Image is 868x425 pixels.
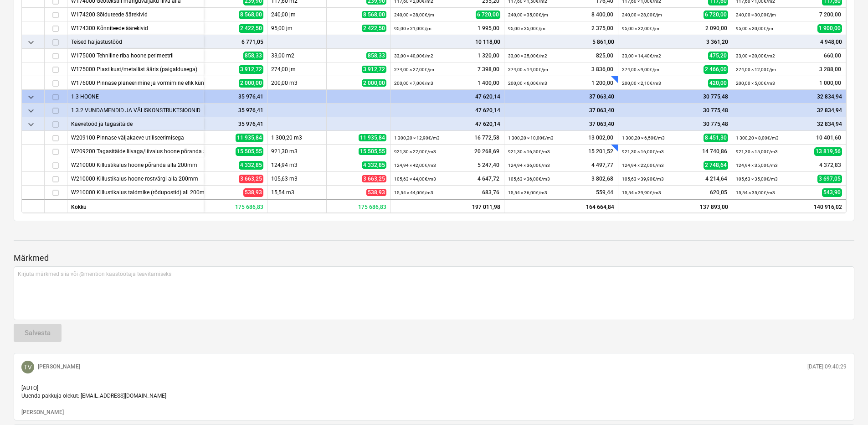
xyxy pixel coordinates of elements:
span: 475,20 [708,52,728,60]
small: 33,00 × 20,00€ / m2 [736,53,775,58]
span: 2 000,00 [239,79,263,88]
span: [AUTO] Uuenda pakkuja olekut: [EMAIL_ADDRESS][DOMAIN_NAME] [21,385,166,399]
div: 5 861,00 [508,35,614,49]
div: 137 893,00 [618,199,732,213]
span: 15 505,55 [236,147,263,156]
small: 15,54 × 36,00€ / m3 [508,190,547,195]
div: 164 664,84 [504,199,618,213]
div: 32 834,94 [736,117,842,131]
span: 15 505,55 [359,148,386,155]
span: 10 401,60 [815,134,842,142]
span: keyboard_arrow_down [26,92,36,103]
span: 420,00 [708,79,728,88]
div: 47 620,14 [394,117,500,131]
div: W210000 Killustikalus taldmike (rõdupostid) all 200mm [71,186,200,199]
span: 3 836,00 [591,66,614,73]
small: 240,00 × 35,00€ / jm [508,12,548,17]
span: 2 466,00 [704,65,728,74]
span: 2 748,64 [704,161,728,170]
div: 37 063,40 [508,117,614,131]
div: 33,00 m2 [267,49,327,62]
small: 33,00 × 14,40€ / m2 [622,53,661,58]
div: 32 834,94 [736,104,842,117]
small: 200,00 × 7,00€ / m3 [394,81,433,86]
small: 95,00 × 22,00€ / jm [622,26,659,31]
span: 11 935,84 [359,134,386,141]
span: 858,33 [366,52,386,59]
div: 175 686,83 [327,199,390,213]
div: 15,54 m3 [267,186,327,199]
div: 10 118,00 [394,35,500,49]
span: 1 320,00 [477,52,500,60]
span: 825,00 [595,52,614,60]
span: 16 772,58 [473,134,500,142]
span: 620,05 [709,189,728,197]
span: 538,93 [243,188,263,197]
small: 95,00 × 21,00€ / jm [394,26,431,31]
span: 2 422,50 [239,24,263,33]
small: 33,00 × 40,00€ / m2 [394,53,433,58]
span: 543,90 [822,188,842,197]
div: 35 976,41 [157,117,263,131]
div: 1 300,20 m3 [267,131,327,145]
small: 274,00 × 9,00€ / jm [622,67,659,72]
span: 3 802,68 [591,175,614,183]
small: 105,63 × 44,00€ / m3 [394,176,436,181]
div: W210000 Killustikalus hoone rostvärgi alla 200mm [71,172,200,185]
span: 2 090,00 [704,25,728,32]
div: Tanel Villmäe [21,361,34,373]
div: 175 686,83 [154,199,267,213]
small: 124,94 × 22,00€ / m3 [622,163,664,168]
div: 6 771,05 [157,35,263,49]
small: 1 300,20 × 12,90€ / m3 [394,135,440,140]
div: 1.3.2 VUNDAMENDID JA VÄLISKONSTRUKTSIOONID [71,104,200,117]
small: 105,63 × 39,90€ / m3 [622,176,664,181]
span: 13 819,56 [814,147,842,156]
span: 7 200,00 [818,11,842,19]
div: 37 063,40 [508,90,614,104]
small: 921,30 × 16,50€ / m3 [508,149,550,154]
div: W176000 Pinnase planeerimine ja vormimine ehk künkad/nõlvad hoovialal [71,76,200,89]
div: W175000 Tehniline riba hoone perimeetril [71,49,200,62]
div: 47 620,14 [394,104,500,117]
div: 35 976,41 [157,90,263,104]
div: 200,00 m3 [267,76,327,90]
iframe: Chat Widget [822,381,868,425]
div: 32 834,94 [736,90,842,104]
div: 37 063,40 [508,104,614,117]
span: 1 200,00 [591,79,614,87]
span: 7 398,00 [477,66,500,73]
div: 105,63 m3 [267,172,327,186]
div: 30 775,48 [622,104,728,117]
span: 8 400,00 [591,11,614,19]
span: 1 900,00 [817,24,842,33]
p: Märkmed [14,253,854,264]
small: 33,00 × 25,00€ / m2 [508,53,547,58]
span: 4 497,77 [591,161,614,169]
small: 200,00 × 2,10€ / m3 [622,81,661,86]
div: 124,94 m3 [267,158,327,172]
div: 140 916,02 [732,199,846,213]
span: 4 332,85 [239,161,263,170]
span: 15 201,52 [587,148,614,155]
div: 921,30 m3 [267,145,327,158]
span: 5 247,40 [477,161,500,169]
small: 1 300,20 × 6,50€ / m3 [622,135,665,140]
small: 15,54 × 39,90€ / m3 [622,190,661,195]
div: Teised haljastustööd [71,35,200,48]
span: 3 912,72 [362,66,386,73]
small: 95,00 × 20,00€ / jm [736,26,773,31]
div: Kokku [67,199,204,213]
div: W175000 Plastikust/metallist ääris (paigaldusega) [71,62,200,76]
div: W210000 Killustikalus hoone põranda alla 200mm [71,158,200,171]
span: 2 422,50 [362,25,386,32]
div: 35 976,41 [157,104,263,117]
small: 105,63 × 36,00€ / m3 [508,176,550,181]
small: 95,00 × 25,00€ / jm [508,26,545,31]
span: 1 000,00 [818,79,842,87]
span: 1 400,00 [477,79,500,87]
div: W209100 Pinnase väljakaeve utiliseerimisega [71,131,200,144]
div: 30 775,48 [622,90,728,104]
span: keyboard_arrow_down [26,119,36,130]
